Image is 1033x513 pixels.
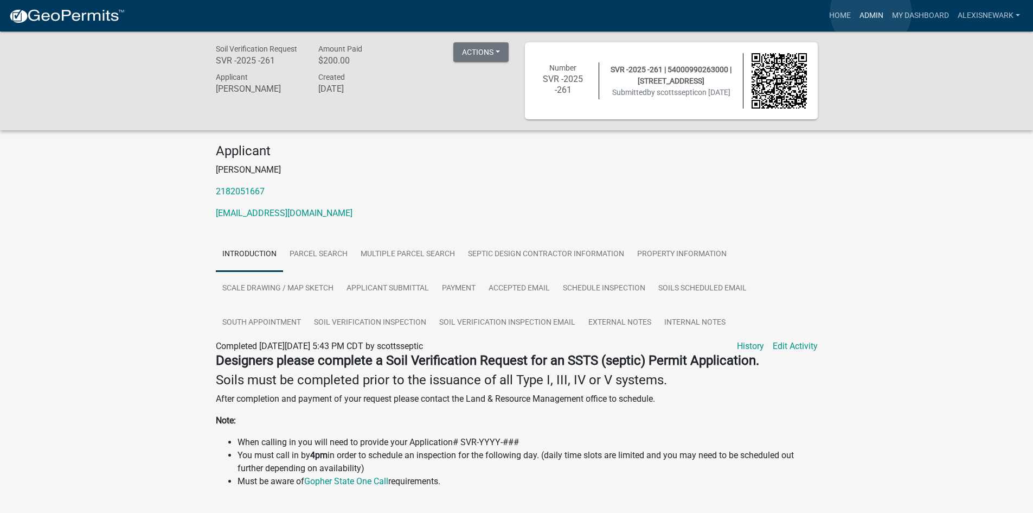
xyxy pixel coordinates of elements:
a: [EMAIL_ADDRESS][DOMAIN_NAME] [216,208,352,218]
span: Created [318,73,345,81]
h6: [PERSON_NAME] [216,84,303,94]
span: Number [549,64,576,72]
img: QR code [752,53,807,109]
h4: Soils must be completed prior to the issuance of all Type I, III, IV or V systems. [216,372,818,388]
span: Submitted on [DATE] [612,88,730,97]
span: by scottsseptic [647,88,698,97]
li: Must be aware of requirements. [238,475,818,488]
button: Actions [453,42,509,62]
span: Amount Paid [318,45,362,53]
strong: Note: [216,415,236,426]
a: Edit Activity [773,340,818,353]
p: After completion and payment of your request please contact the Land & Resource Management office... [216,392,818,406]
li: When calling in you will need to provide your Application# SVR-YYYY-### [238,436,818,449]
h6: SVR -2025 -261 [536,74,591,94]
a: Introduction [216,237,283,272]
p: [PERSON_NAME] [216,163,818,176]
h4: Applicant [216,143,818,159]
h6: SVR -2025 -261 [216,55,303,66]
span: SVR -2025 -261 | 54000990263000 | [STREET_ADDRESS] [611,65,732,85]
a: Home [825,5,855,26]
a: Multiple Parcel Search [354,237,461,272]
a: External Notes [582,306,658,340]
a: Schedule Inspection [556,271,652,306]
a: History [737,340,764,353]
strong: Designers please complete a Soil Verification Request for an SSTS (septic) Permit Application. [216,353,759,368]
a: Soils Scheduled Email [652,271,753,306]
h6: $200.00 [318,55,405,66]
a: Internal Notes [658,306,732,340]
a: alexisnewark [953,5,1024,26]
a: Scale Drawing / Map Sketch [216,271,340,306]
span: Applicant [216,73,248,81]
a: South Appointment [216,306,307,340]
span: Completed [DATE][DATE] 5:43 PM CDT by scottsseptic [216,341,423,351]
a: Accepted Email [482,271,556,306]
a: Septic Design Contractor Information [461,237,631,272]
a: Gopher State One Call [304,476,388,486]
li: You must call in by in order to schedule an inspection for the following day. (daily time slots a... [238,449,818,475]
a: Admin [855,5,888,26]
a: Soil Verification Inspection [307,306,433,340]
h6: [DATE] [318,84,405,94]
a: Parcel search [283,237,354,272]
a: My Dashboard [888,5,953,26]
a: Property Information [631,237,733,272]
a: Applicant Submittal [340,271,435,306]
a: Payment [435,271,482,306]
strong: 4pm [310,450,328,460]
a: Soil Verification Inspection Email [433,306,582,340]
a: 2182051667 [216,186,265,197]
span: Soil Verification Request [216,45,297,53]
